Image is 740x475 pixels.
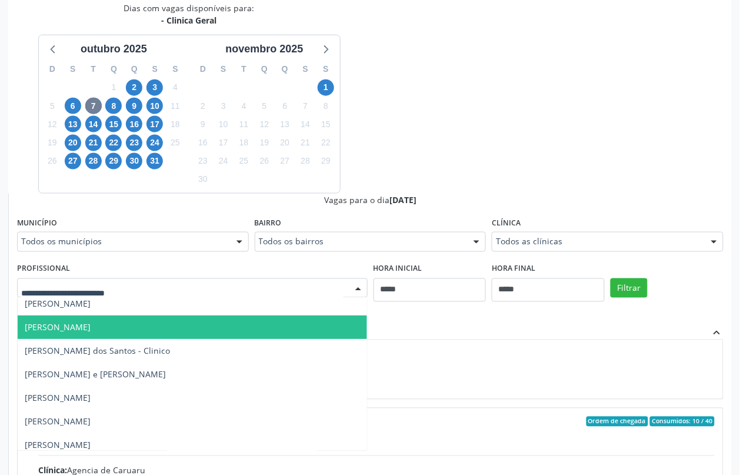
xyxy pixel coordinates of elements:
span: segunda-feira, 27 de outubro de 2025 [65,153,81,170]
span: domingo, 26 de outubro de 2025 [44,153,61,170]
div: Q [124,60,145,78]
span: terça-feira, 25 de novembro de 2025 [236,153,252,170]
span: sexta-feira, 3 de outubro de 2025 [146,79,163,96]
i: expand_less [711,327,724,340]
div: novembro 2025 [221,41,308,57]
div: T [234,60,254,78]
span: domingo, 16 de novembro de 2025 [195,135,211,151]
span: sábado, 18 de outubro de 2025 [167,116,184,132]
span: domingo, 9 de novembro de 2025 [195,116,211,132]
span: quinta-feira, 6 de novembro de 2025 [276,98,293,114]
div: S [145,60,165,78]
span: segunda-feira, 3 de novembro de 2025 [215,98,232,114]
span: segunda-feira, 17 de novembro de 2025 [215,135,232,151]
span: terça-feira, 4 de novembro de 2025 [236,98,252,114]
label: Clínica [492,214,521,232]
div: Dias com vagas disponíveis para: [124,2,255,26]
span: Todos os bairros [259,236,462,248]
span: sábado, 25 de outubro de 2025 [167,135,184,151]
div: S [165,60,186,78]
span: segunda-feira, 10 de novembro de 2025 [215,116,232,132]
span: Consumidos: 10 / 40 [650,417,715,427]
span: quinta-feira, 13 de novembro de 2025 [276,116,293,132]
span: sexta-feira, 14 de novembro de 2025 [297,116,314,132]
span: sexta-feira, 31 de outubro de 2025 [146,153,163,170]
span: sábado, 22 de novembro de 2025 [318,135,334,151]
span: [PERSON_NAME] [25,392,91,403]
div: D [193,60,214,78]
span: [PERSON_NAME] [25,416,91,427]
div: S [316,60,336,78]
span: [PERSON_NAME] [25,439,91,450]
span: sábado, 29 de novembro de 2025 [318,153,334,170]
span: sábado, 8 de novembro de 2025 [318,98,334,114]
div: D [42,60,63,78]
span: [PERSON_NAME] e [PERSON_NAME] [25,368,166,380]
span: [PERSON_NAME] [25,321,91,333]
span: terça-feira, 18 de novembro de 2025 [236,135,252,151]
label: Bairro [255,214,282,232]
span: terça-feira, 21 de outubro de 2025 [85,135,102,151]
span: [DATE] [389,194,416,205]
span: quarta-feira, 5 de novembro de 2025 [256,98,272,114]
span: domingo, 19 de outubro de 2025 [44,135,61,151]
span: [PERSON_NAME] dos Santos - Clinico [25,345,170,356]
span: quinta-feira, 23 de outubro de 2025 [126,135,142,151]
span: sexta-feira, 7 de novembro de 2025 [297,98,314,114]
div: outubro 2025 [76,41,152,57]
button: Filtrar [611,278,648,298]
div: Q [104,60,124,78]
span: Todos os municípios [21,236,225,248]
div: Q [275,60,295,78]
span: Todos as clínicas [496,236,699,248]
div: Feminino e Masculino [38,366,715,378]
div: S [62,60,83,78]
div: S [213,60,234,78]
span: sábado, 11 de outubro de 2025 [167,98,184,114]
span: terça-feira, 11 de novembro de 2025 [236,116,252,132]
span: quarta-feira, 8 de outubro de 2025 [105,98,122,114]
div: T [83,60,104,78]
span: quarta-feira, 26 de novembro de 2025 [256,153,272,170]
span: sábado, 15 de novembro de 2025 [318,116,334,132]
span: quinta-feira, 9 de outubro de 2025 [126,98,142,114]
span: quinta-feira, 30 de outubro de 2025 [126,153,142,170]
span: quarta-feira, 1 de outubro de 2025 [105,79,122,96]
span: quinta-feira, 16 de outubro de 2025 [126,116,142,132]
span: quinta-feira, 20 de novembro de 2025 [276,135,293,151]
span: [PERSON_NAME] [25,298,91,309]
div: Q [254,60,275,78]
span: terça-feira, 14 de outubro de 2025 [85,116,102,132]
label: Hora inicial [374,260,422,278]
span: sábado, 4 de outubro de 2025 [167,79,184,96]
div: de 13 a 100 anos [38,354,715,366]
span: domingo, 23 de novembro de 2025 [195,153,211,170]
span: quarta-feira, 19 de novembro de 2025 [256,135,272,151]
span: terça-feira, 7 de outubro de 2025 [85,98,102,114]
div: 07:30 [38,435,715,447]
span: quarta-feira, 29 de outubro de 2025 [105,153,122,170]
span: sexta-feira, 24 de outubro de 2025 [146,135,163,151]
span: sexta-feira, 28 de novembro de 2025 [297,153,314,170]
span: quarta-feira, 22 de outubro de 2025 [105,135,122,151]
span: sexta-feira, 17 de outubro de 2025 [146,116,163,132]
span: sábado, 1 de novembro de 2025 [318,79,334,96]
span: quarta-feira, 12 de novembro de 2025 [256,116,272,132]
span: segunda-feira, 20 de outubro de 2025 [65,135,81,151]
div: - Clinica Geral [124,14,255,26]
span: domingo, 5 de outubro de 2025 [44,98,61,114]
span: domingo, 12 de outubro de 2025 [44,116,61,132]
div: ATENDE A PARTIR DOS 13 ANOS!! [38,378,715,391]
div: S [295,60,316,78]
span: sexta-feira, 10 de outubro de 2025 [146,98,163,114]
span: terça-feira, 28 de outubro de 2025 [85,153,102,170]
span: domingo, 2 de novembro de 2025 [195,98,211,114]
span: domingo, 30 de novembro de 2025 [195,171,211,188]
span: segunda-feira, 13 de outubro de 2025 [65,116,81,132]
label: Município [17,214,57,232]
label: Hora final [492,260,535,278]
span: segunda-feira, 6 de outubro de 2025 [65,98,81,114]
span: sexta-feira, 21 de novembro de 2025 [297,135,314,151]
div: Vagas para o dia [17,194,724,206]
span: quinta-feira, 2 de outubro de 2025 [126,79,142,96]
